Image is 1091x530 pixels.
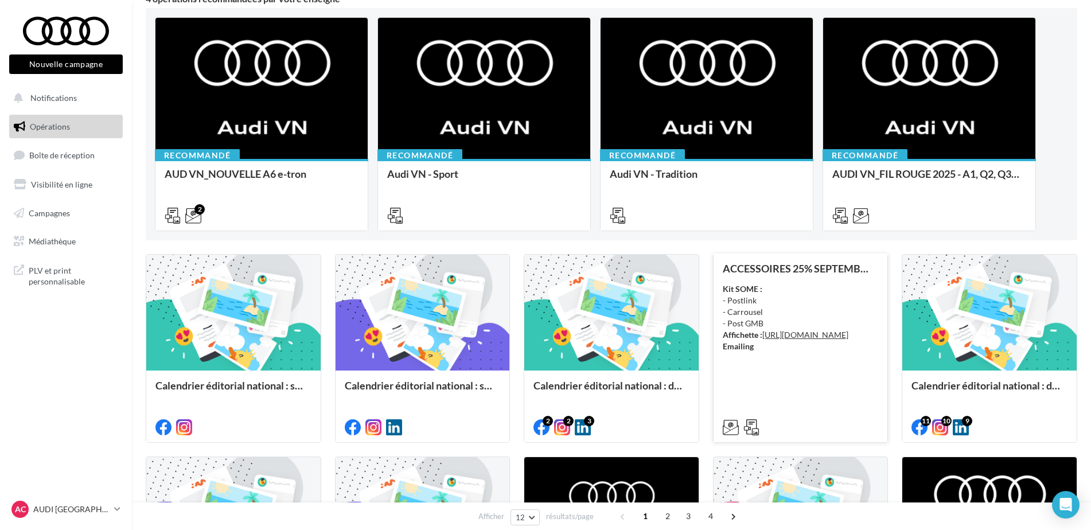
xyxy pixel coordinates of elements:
span: 12 [516,513,525,522]
a: AC AUDI [GEOGRAPHIC_DATA] [9,498,123,520]
div: 2 [563,416,574,426]
div: 10 [941,416,952,426]
button: 12 [511,509,540,525]
div: Recommandé [377,149,462,162]
a: PLV et print personnalisable [7,258,125,292]
span: Boîte de réception [29,150,95,160]
span: Campagnes [29,208,70,217]
strong: Affichette : [723,330,762,340]
span: 2 [659,507,677,525]
a: Boîte de réception [7,143,125,167]
div: Recommandé [823,149,907,162]
div: 2 [194,204,205,215]
p: AUDI [GEOGRAPHIC_DATA] [33,504,110,515]
div: 3 [584,416,594,426]
span: PLV et print personnalisable [29,263,118,287]
div: - Postlink - Carrousel - Post GMB [723,283,879,352]
button: Nouvelle campagne [9,54,123,74]
span: 1 [636,507,654,525]
div: Calendrier éditorial national : du 02.09 au 09.09 [911,380,1067,403]
div: Recommandé [155,149,240,162]
span: Visibilité en ligne [31,180,92,189]
span: Notifications [30,93,77,103]
span: 4 [702,507,720,525]
strong: Emailing [723,341,754,351]
div: Recommandé [600,149,685,162]
div: Calendrier éditorial national : du 02.09 au 15.09 [533,380,689,403]
div: Open Intercom Messenger [1052,491,1080,519]
div: Calendrier éditorial national : semaine du 08.09 au 14.09 [345,380,501,403]
span: AC [15,504,26,515]
div: 2 [543,416,553,426]
button: Notifications [7,86,120,110]
span: 3 [679,507,698,525]
div: ACCESSOIRES 25% SEPTEMBRE - AUDI SERVICE [723,263,879,274]
span: Afficher [478,511,504,522]
div: 9 [962,416,972,426]
a: Visibilité en ligne [7,173,125,197]
div: 11 [921,416,931,426]
div: Audi VN - Tradition [610,168,804,191]
span: résultats/page [546,511,594,522]
div: Audi VN - Sport [387,168,581,191]
strong: Kit SOME : [723,284,762,294]
span: Médiathèque [29,236,76,246]
a: Médiathèque [7,229,125,254]
span: Opérations [30,122,70,131]
a: Campagnes [7,201,125,225]
div: AUDI VN_FIL ROUGE 2025 - A1, Q2, Q3, Q5 et Q4 e-tron [832,168,1026,191]
div: AUD VN_NOUVELLE A6 e-tron [165,168,359,191]
a: Opérations [7,115,125,139]
div: Calendrier éditorial national : semaine du 15.09 au 21.09 [155,380,311,403]
a: [URL][DOMAIN_NAME] [762,330,848,340]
